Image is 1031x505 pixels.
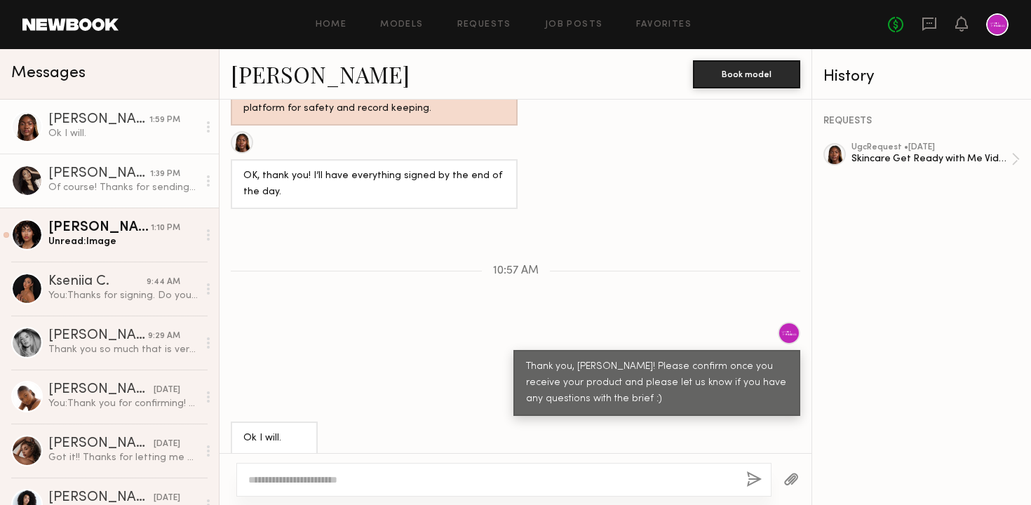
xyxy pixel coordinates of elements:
[851,143,1011,152] div: ugc Request • [DATE]
[149,114,180,127] div: 1:59 PM
[147,276,180,289] div: 9:44 AM
[693,67,800,79] a: Book model
[151,222,180,235] div: 1:10 PM
[243,431,305,447] div: Ok I will.
[636,20,692,29] a: Favorites
[231,59,410,89] a: [PERSON_NAME]
[154,438,180,451] div: [DATE]
[48,181,198,194] div: Of course! Thanks for sending this all over I’ll keep an eye out for it :)
[48,289,198,302] div: You: Thanks for signing. Do you have a picture of the white tank top/cami you plan to wear?
[48,127,198,140] div: Ok I will.
[243,168,505,201] div: OK, thank you! I’ll have everything signed by the end of the day.
[457,20,511,29] a: Requests
[851,152,1011,166] div: Skincare Get Ready with Me Video (Body Treatment)
[316,20,347,29] a: Home
[148,330,180,343] div: 9:29 AM
[48,397,198,410] div: You: Thank you for confirming! Please let us know if you have any questions about the brief :)
[48,491,154,505] div: [PERSON_NAME]
[48,451,198,464] div: Got it!! Thanks for letting me know. I will definitely do that & stay in touch. Good luck on this...
[693,60,800,88] button: Book model
[48,329,148,343] div: [PERSON_NAME]
[526,359,788,408] div: Thank you, [PERSON_NAME]! Please confirm once you receive your product and please let us know if ...
[11,65,86,81] span: Messages
[48,167,150,181] div: [PERSON_NAME]
[154,492,180,505] div: [DATE]
[823,116,1020,126] div: REQUESTS
[154,384,180,397] div: [DATE]
[493,265,539,277] span: 10:57 AM
[823,69,1020,85] div: History
[48,383,154,397] div: [PERSON_NAME]
[851,143,1020,175] a: ugcRequest •[DATE]Skincare Get Ready with Me Video (Body Treatment)
[48,221,151,235] div: [PERSON_NAME]
[48,437,154,451] div: [PERSON_NAME]
[380,20,423,29] a: Models
[48,113,149,127] div: [PERSON_NAME]
[48,235,198,248] div: Unread: Image
[545,20,603,29] a: Job Posts
[150,168,180,181] div: 1:39 PM
[48,275,147,289] div: Kseniia C.
[48,343,198,356] div: Thank you so much that is very helpful. I will get the video to you asap! 😊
